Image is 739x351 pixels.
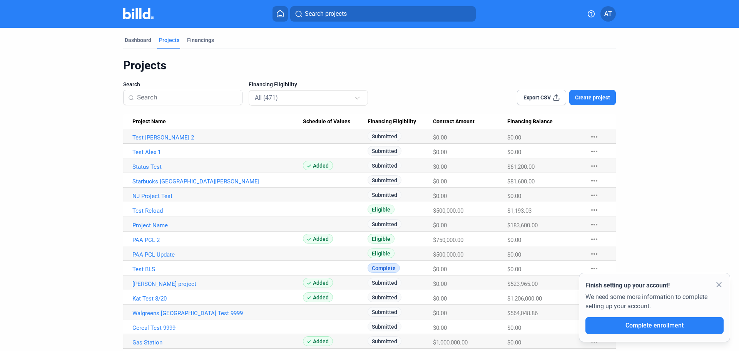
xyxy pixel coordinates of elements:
span: Financing Eligibility [368,118,416,125]
span: $81,600.00 [507,178,535,185]
a: Kat Test 8/20 [132,295,303,302]
span: Submitted [368,219,401,229]
div: Schedule of Values [303,118,368,125]
mat-icon: more_horiz [590,220,599,229]
span: Financing Eligibility [249,81,297,88]
span: $0.00 [433,310,447,317]
span: $1,000,000.00 [433,339,468,346]
span: $0.00 [433,178,447,185]
mat-icon: more_horiz [590,205,599,215]
mat-icon: more_horiz [590,235,599,244]
mat-icon: close [714,280,724,289]
span: $61,200.00 [507,163,535,170]
mat-icon: more_horiz [590,249,599,259]
span: Submitted [368,322,401,331]
span: Added [303,278,333,287]
button: Export CSV [517,90,566,105]
div: Financing Balance [507,118,582,125]
span: $183,600.00 [507,222,538,229]
span: Submitted [368,146,401,156]
span: $0.00 [433,266,447,273]
span: $0.00 [433,295,447,302]
span: $0.00 [433,324,447,331]
mat-select-trigger: All (471) [255,94,278,101]
span: Eligible [368,205,395,214]
span: Submitted [368,278,401,287]
span: Eligible [368,234,395,244]
a: NJ Project Test [132,193,303,200]
div: Financings [187,36,214,44]
span: Contract Amount [433,118,475,125]
a: Test Reload [132,207,303,214]
img: Billd Company Logo [123,8,154,19]
span: Submitted [368,131,401,141]
span: $0.00 [433,149,447,156]
mat-icon: more_horiz [590,264,599,273]
span: Added [303,292,333,302]
span: Submitted [368,292,401,302]
a: Project Name [132,222,303,229]
mat-icon: more_horiz [590,161,599,171]
span: $0.00 [507,134,521,141]
span: $0.00 [507,324,521,331]
span: Submitted [368,161,401,170]
span: $523,965.00 [507,280,538,287]
span: $750,000.00 [433,237,463,244]
button: AT [600,6,616,22]
span: $0.00 [507,149,521,156]
span: $0.00 [433,222,447,229]
span: $1,206,000.00 [507,295,542,302]
a: Gas Station [132,339,303,346]
span: $0.00 [433,193,447,200]
div: Financing Eligibility [368,118,433,125]
span: Search projects [305,9,347,18]
a: [PERSON_NAME] project [132,280,303,287]
div: Contract Amount [433,118,508,125]
span: $0.00 [507,266,521,273]
span: $1,193.03 [507,207,532,214]
div: Projects [123,58,616,73]
span: Complete [368,263,400,273]
span: Project Name [132,118,166,125]
span: $0.00 [507,193,521,200]
span: Submitted [368,190,401,200]
div: Finish setting up your account! [585,281,724,290]
span: Search [123,81,140,88]
span: $0.00 [433,163,447,170]
mat-icon: more_horiz [590,147,599,156]
a: Test [PERSON_NAME] 2 [132,134,303,141]
a: Walgreens [GEOGRAPHIC_DATA] Test 9999 [132,310,303,317]
a: PAA PCL Update [132,251,303,258]
span: Complete enrollment [625,322,684,329]
span: Financing Balance [507,118,553,125]
div: Dashboard [125,36,151,44]
a: PAA PCL 2 [132,237,303,244]
a: Starbucks [GEOGRAPHIC_DATA][PERSON_NAME] [132,178,303,185]
button: Search projects [290,6,476,22]
span: Submitted [368,307,401,317]
span: $564,048.86 [507,310,538,317]
a: Test BLS [132,266,303,273]
span: $0.00 [433,280,447,287]
span: Added [303,336,333,346]
span: AT [604,9,612,18]
span: $0.00 [433,134,447,141]
span: Schedule of Values [303,118,350,125]
span: Submitted [368,175,401,185]
span: Create project [575,94,610,101]
span: Submitted [368,336,401,346]
a: Test Alex 1 [132,149,303,156]
a: Cereal Test 9999 [132,324,303,331]
div: We need some more information to complete setting up your account. [585,290,724,317]
span: Export CSV [523,94,551,101]
span: Added [303,234,333,244]
span: $0.00 [507,339,521,346]
mat-icon: more_horiz [590,176,599,185]
span: $0.00 [507,237,521,244]
mat-icon: more_horiz [590,132,599,141]
input: Search [137,89,237,106]
div: Project Name [132,118,303,125]
button: Create project [569,90,616,105]
span: $0.00 [507,251,521,258]
span: $500,000.00 [433,207,463,214]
